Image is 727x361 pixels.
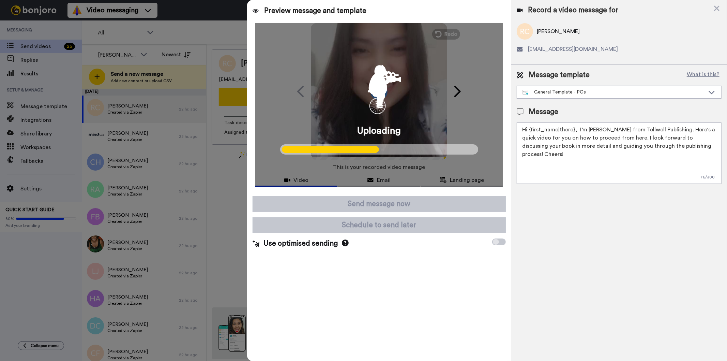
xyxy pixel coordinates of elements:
[528,45,618,53] span: [EMAIL_ADDRESS][DOMAIN_NAME]
[30,19,118,26] p: Hi [PERSON_NAME], We're looking to spread the word about [PERSON_NAME] a bit further and we need ...
[529,70,590,80] span: Message template
[522,89,705,96] div: General Template - PCs
[348,56,410,117] div: animation
[522,90,529,95] img: nextgen-template.svg
[15,20,26,31] img: Profile image for Matt
[263,239,338,249] span: Use optimised sending
[517,122,722,184] textarea: Hi {first_name|there}, I’m [PERSON_NAME] from Tellwell Publishing. Here's a quick video for you o...
[357,124,401,138] span: Uploading
[253,196,505,212] button: Send message now
[10,14,126,37] div: message notification from Matt, 3w ago. Hi Gilda, We're looking to spread the word about Bonjoro ...
[685,70,722,80] button: What is this?
[30,26,118,32] p: Message from Matt, sent 3w ago
[253,217,505,233] button: Schedule to send later
[529,107,559,117] span: Message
